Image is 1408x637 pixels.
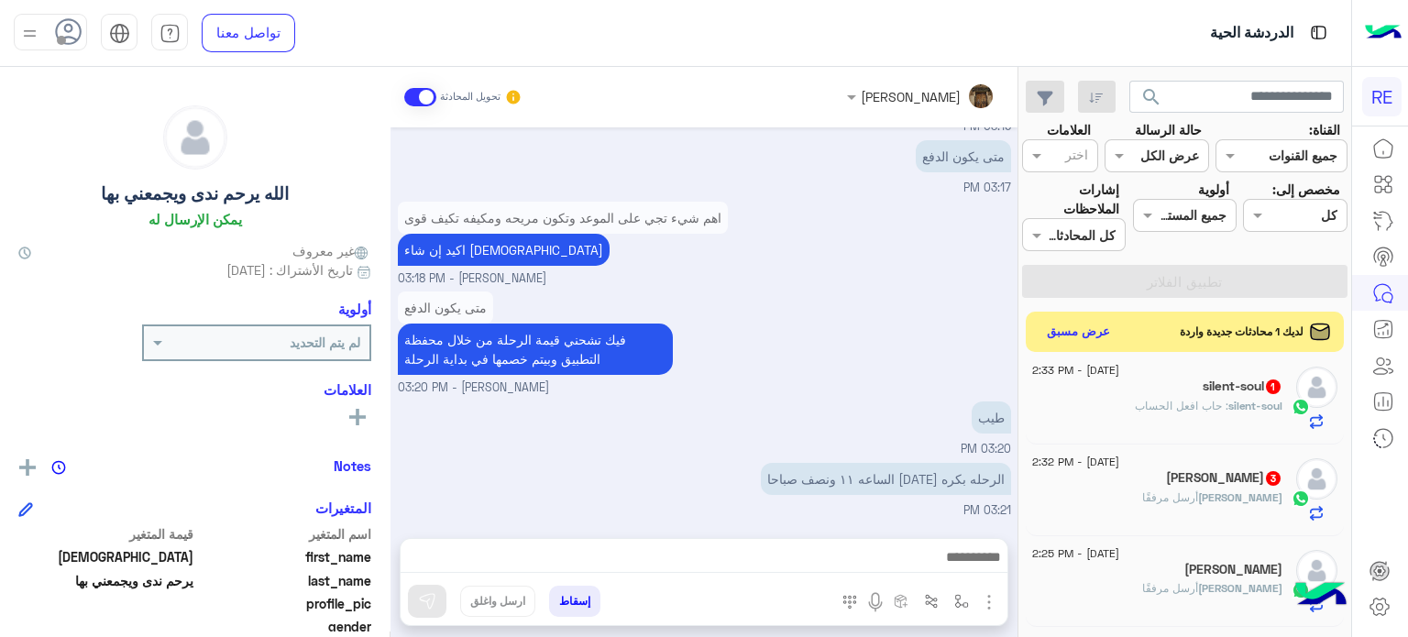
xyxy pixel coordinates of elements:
span: غير معروف [292,241,371,260]
p: الدردشة الحية [1210,21,1293,46]
p: 20/8/2025, 3:20 PM [972,401,1011,434]
span: [DATE] - 2:32 PM [1032,454,1119,470]
h6: أولوية [338,301,371,317]
img: Logo [1365,14,1402,52]
img: add [19,459,36,476]
span: أرسل مرفقًا [1142,490,1198,504]
img: defaultAdmin.png [1296,367,1337,408]
img: defaultAdmin.png [1296,550,1337,591]
h5: محمد [1184,562,1282,577]
img: send attachment [978,591,1000,613]
button: تطبيق الفلاتر [1022,265,1347,298]
h6: العلامات [18,381,371,398]
label: إشارات الملاحظات [1022,180,1119,219]
button: Trigger scenario [917,586,947,616]
img: select flow [954,594,969,609]
span: 1 [1266,379,1281,394]
span: profile_pic [197,594,372,613]
button: إسقاط [549,586,600,617]
span: [DATE] - 2:33 PM [1032,362,1119,379]
span: 03:20 PM [961,442,1011,456]
h5: silent-soul [1203,379,1282,394]
button: عرض مسبق [1039,319,1118,346]
span: 03:16 PM [963,119,1011,133]
label: العلامات [1047,120,1091,139]
div: اختر [1065,145,1091,169]
div: RE [1362,77,1402,116]
span: الله [18,547,193,566]
p: 20/8/2025, 3:18 PM [398,234,610,266]
img: make a call [842,595,857,610]
label: أولوية [1198,180,1229,199]
span: silent-soul [1228,399,1282,412]
p: 20/8/2025, 3:20 PM [398,291,493,324]
p: 20/8/2025, 3:17 PM [916,140,1011,172]
small: تحويل المحادثة [440,90,500,104]
span: لديك 1 محادثات جديدة واردة [1180,324,1303,340]
img: tab [109,23,130,44]
span: قيمة المتغير [18,524,193,544]
img: send voice note [864,591,886,613]
label: حالة الرسالة [1135,120,1202,139]
label: القناة: [1309,120,1340,139]
span: حاب افعل الحساب [1135,399,1228,412]
h5: الله يرحم ندى ويجمعني بها [101,183,289,204]
span: [DATE] - 2:25 PM [1032,545,1119,562]
span: اسم المتغير [197,524,372,544]
img: tab [1307,21,1330,44]
span: first_name [197,547,372,566]
span: search [1140,86,1162,108]
span: [PERSON_NAME] [1198,581,1282,595]
img: WhatsApp [1292,489,1310,508]
span: أرسل مرفقًا [1142,581,1198,595]
h6: المتغيرات [315,500,371,516]
h6: يمكن الإرسال له [148,211,242,227]
button: create order [886,586,917,616]
span: [PERSON_NAME] - 03:18 PM [398,270,546,288]
span: [PERSON_NAME] [1198,490,1282,504]
h6: Notes [334,457,371,474]
button: search [1129,81,1174,120]
span: 03:21 PM [963,503,1011,517]
button: ارسل واغلق [460,586,535,617]
span: 03:17 PM [963,181,1011,194]
img: create order [894,594,908,609]
p: 20/8/2025, 3:20 PM [398,324,673,375]
span: 3 [1266,471,1281,486]
button: select flow [947,586,977,616]
span: null [18,617,193,636]
p: 20/8/2025, 3:18 PM [398,202,728,234]
span: last_name [197,571,372,590]
img: profile [18,22,41,45]
h5: Mohammad Mohammad [1166,470,1282,486]
p: 20/8/2025, 3:21 PM [761,463,1011,495]
span: تاريخ الأشتراك : [DATE] [226,260,353,280]
img: tab [159,23,181,44]
label: مخصص إلى: [1272,180,1340,199]
span: يرحم ندى ويجمعني بها [18,571,193,590]
a: تواصل معنا [202,14,295,52]
span: gender [197,617,372,636]
img: notes [51,460,66,475]
img: WhatsApp [1292,398,1310,416]
img: hulul-logo.png [1289,564,1353,628]
img: defaultAdmin.png [164,106,226,169]
img: Trigger scenario [924,594,939,609]
span: [PERSON_NAME] - 03:20 PM [398,379,549,397]
img: defaultAdmin.png [1296,458,1337,500]
img: send message [418,592,436,610]
a: tab [151,14,188,52]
